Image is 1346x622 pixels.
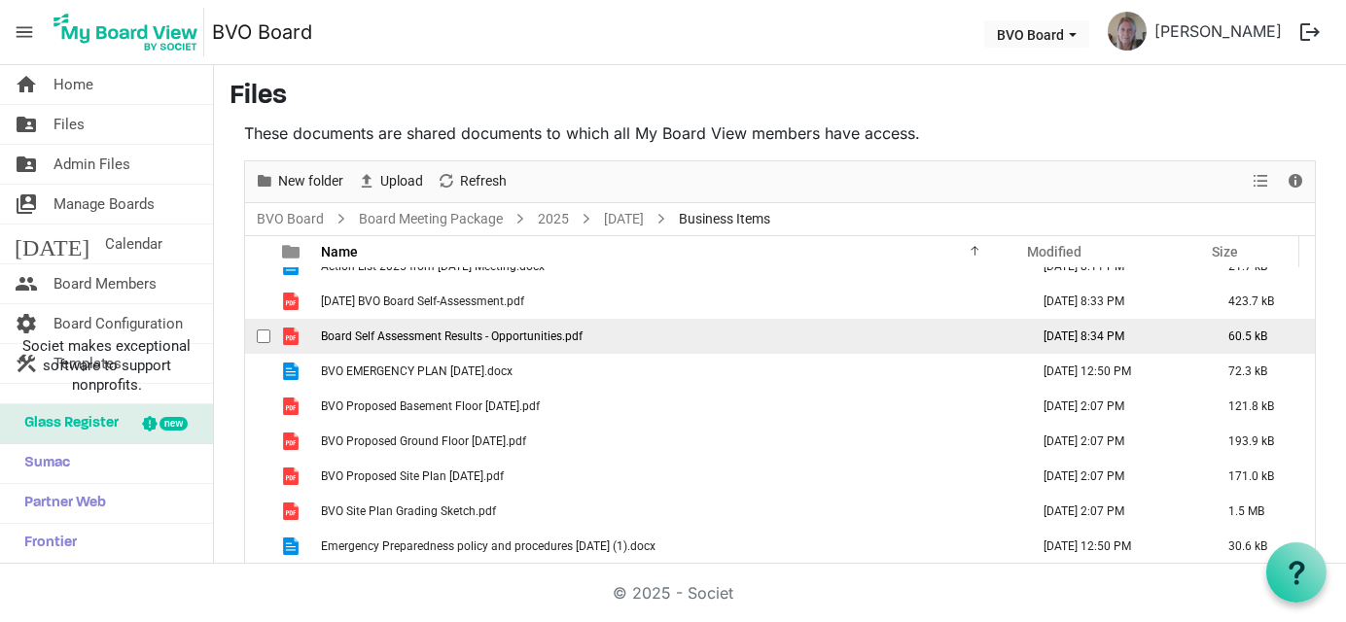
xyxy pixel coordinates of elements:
[15,524,77,563] span: Frontier
[1246,161,1279,202] div: View
[458,169,509,193] span: Refresh
[1250,169,1273,193] button: View dropdownbutton
[1208,284,1315,319] td: 423.7 kB is template cell column header Size
[1208,389,1315,424] td: 121.8 kB is template cell column header Size
[1023,424,1208,459] td: August 26, 2025 2:07 PM column header Modified
[245,389,270,424] td: checkbox
[9,336,204,395] span: Societ makes exceptional software to support nonprofits.
[984,20,1089,48] button: BVO Board dropdownbutton
[315,424,1023,459] td: BVO Proposed Ground Floor 2025-08-25.pdf is template cell column header Name
[1208,494,1315,529] td: 1.5 MB is template cell column header Size
[15,304,38,343] span: settings
[1208,424,1315,459] td: 193.9 kB is template cell column header Size
[1208,319,1315,354] td: 60.5 kB is template cell column header Size
[245,494,270,529] td: checkbox
[53,65,93,104] span: Home
[315,494,1023,529] td: BVO Site Plan Grading Sketch.pdf is template cell column header Name
[315,459,1023,494] td: BVO Proposed Site Plan 2025-08-25.pdf is template cell column header Name
[15,264,38,303] span: people
[248,161,350,202] div: New folder
[613,583,733,603] a: © 2025 - Societ
[244,121,1316,145] p: These documents are shared documents to which all My Board View members have access.
[276,169,345,193] span: New folder
[315,284,1023,319] td: April 2025 BVO Board Self-Assessment.pdf is template cell column header Name
[1023,494,1208,529] td: August 26, 2025 2:07 PM column header Modified
[15,404,119,443] span: Glass Register
[245,354,270,389] td: checkbox
[15,65,38,104] span: home
[15,145,38,184] span: folder_shared
[253,207,328,231] a: BVO Board
[321,294,524,308] span: [DATE] BVO Board Self-Assessment.pdf
[230,81,1330,114] h3: Files
[321,329,583,343] span: Board Self Assessment Results - Opportunities.pdf
[675,207,774,231] span: Business Items
[315,389,1023,424] td: BVO Proposed Basement Floor 2025-08-25.pdf is template cell column header Name
[321,539,655,553] span: Emergency Preparedness policy and procedures [DATE] (1).docx
[53,304,183,343] span: Board Configuration
[321,244,358,259] span: Name
[270,389,315,424] td: is template cell column header type
[48,8,212,56] a: My Board View Logo
[15,225,89,263] span: [DATE]
[1279,161,1312,202] div: Details
[321,399,540,413] span: BVO Proposed Basement Floor [DATE].pdf
[1027,244,1081,259] span: Modified
[15,444,70,483] span: Sumac
[105,225,162,263] span: Calendar
[53,185,155,224] span: Manage Boards
[534,207,573,231] a: 2025
[53,145,130,184] span: Admin Files
[433,169,510,193] button: Refresh
[15,105,38,144] span: folder_shared
[315,354,1023,389] td: BVO EMERGENCY PLAN August 25, 2025.docx is template cell column header Name
[1023,529,1208,564] td: August 28, 2025 12:50 PM column header Modified
[251,169,346,193] button: New folder
[6,14,43,51] span: menu
[1023,354,1208,389] td: August 28, 2025 12:50 PM column header Modified
[315,529,1023,564] td: Emergency Preparedness policy and procedures June 19 2025 (1).docx is template cell column header...
[315,319,1023,354] td: Board Self Assessment Results - Opportunities.pdf is template cell column header Name
[159,417,188,431] div: new
[270,424,315,459] td: is template cell column header type
[53,105,85,144] span: Files
[270,319,315,354] td: is template cell column header type
[430,161,514,202] div: Refresh
[378,169,425,193] span: Upload
[600,207,648,231] a: [DATE]
[1283,169,1309,193] button: Details
[245,529,270,564] td: checkbox
[245,319,270,354] td: checkbox
[350,161,430,202] div: Upload
[1023,459,1208,494] td: August 26, 2025 2:07 PM column header Modified
[353,169,426,193] button: Upload
[53,264,157,303] span: Board Members
[1208,354,1315,389] td: 72.3 kB is template cell column header Size
[321,504,496,518] span: BVO Site Plan Grading Sketch.pdf
[1208,529,1315,564] td: 30.6 kB is template cell column header Size
[245,459,270,494] td: checkbox
[1108,12,1147,51] img: UTfCzewT5rXU4fD18_RCmd8NiOoEVvluYSMOXPyd4SwdCOh8sCAkHe7StodDouQN8cB_eyn1cfkqWhFEANIUxA_thumb.png
[1023,389,1208,424] td: August 26, 2025 2:07 PM column header Modified
[1023,284,1208,319] td: August 25, 2025 8:33 PM column header Modified
[270,494,315,529] td: is template cell column header type
[212,13,312,52] a: BVO Board
[1290,12,1330,52] button: logout
[15,185,38,224] span: switch_account
[245,284,270,319] td: checkbox
[1212,244,1238,259] span: Size
[355,207,507,231] a: Board Meeting Package
[321,469,504,483] span: BVO Proposed Site Plan [DATE].pdf
[270,529,315,564] td: is template cell column header type
[321,364,513,378] span: BVO EMERGENCY PLAN [DATE].docx
[1023,319,1208,354] td: August 25, 2025 8:34 PM column header Modified
[270,284,315,319] td: is template cell column header type
[1208,459,1315,494] td: 171.0 kB is template cell column header Size
[270,459,315,494] td: is template cell column header type
[15,484,106,523] span: Partner Web
[321,259,545,273] span: Action List 2025 from [DATE] Meeting.docx
[270,354,315,389] td: is template cell column header type
[245,424,270,459] td: checkbox
[1147,12,1290,51] a: [PERSON_NAME]
[48,8,204,56] img: My Board View Logo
